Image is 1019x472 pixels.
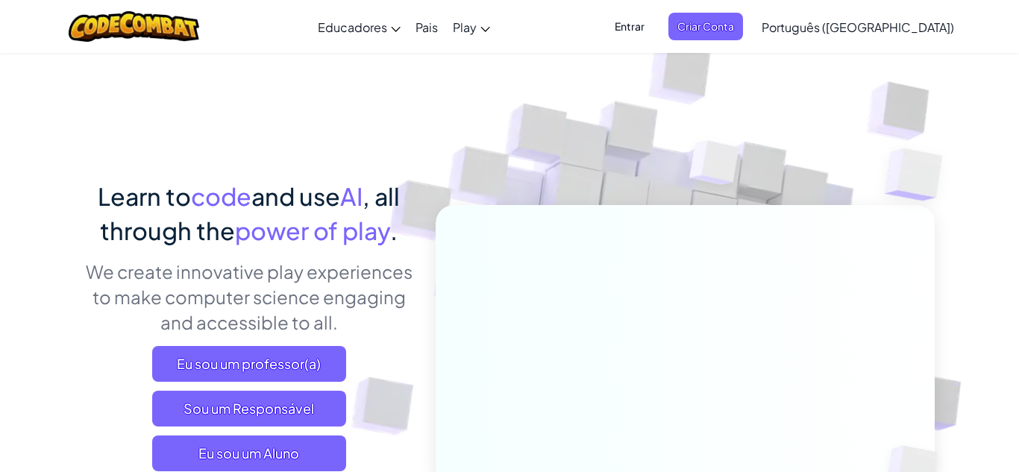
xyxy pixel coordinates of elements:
span: . [390,215,398,245]
button: Eu sou um Aluno [152,435,346,471]
span: Educadores [318,19,387,35]
span: AI [340,181,363,211]
a: Play [445,7,498,47]
span: Play [453,19,477,35]
img: Overlap cubes [662,111,769,222]
span: power of play [235,215,390,245]
span: Português ([GEOGRAPHIC_DATA]) [762,19,954,35]
span: code [191,181,251,211]
img: Overlap cubes [855,112,984,238]
button: Criar Conta [668,13,743,40]
a: Sou um Responsável [152,391,346,427]
a: Português ([GEOGRAPHIC_DATA]) [754,7,962,47]
button: Entrar [606,13,653,40]
p: We create innovative play experiences to make computer science engaging and accessible to all. [84,259,413,335]
span: and use [251,181,340,211]
a: Pais [408,7,445,47]
span: Learn to [98,181,191,211]
img: CodeCombat logo [69,11,199,42]
a: Eu sou um professor(a) [152,346,346,382]
a: Educadores [310,7,408,47]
